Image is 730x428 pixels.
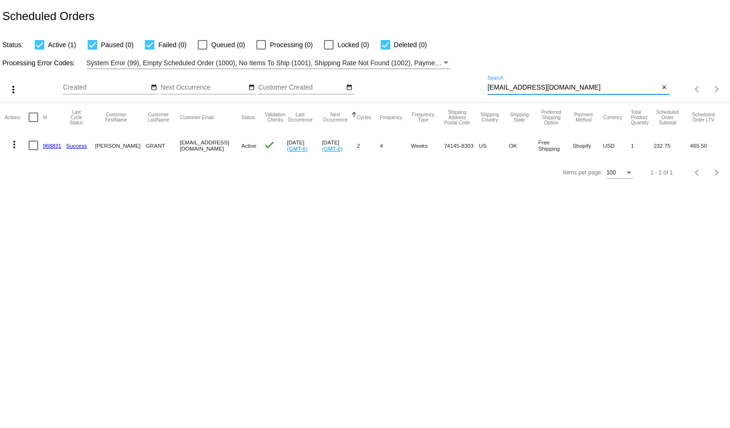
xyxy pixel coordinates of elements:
[380,114,402,120] button: Change sorting for Frequency
[322,112,349,122] button: Change sorting for NextOccurrenceUtc
[661,84,668,92] mat-icon: close
[444,110,470,125] button: Change sorting for ShippingPostcode
[487,84,659,92] input: Search
[411,112,435,122] button: Change sorting for FrequencyType
[394,39,427,51] span: Deleted (0)
[654,110,682,125] button: Change sorting for Subtotal
[9,139,20,150] mat-icon: more_vert
[287,132,322,159] mat-cell: [DATE]
[322,145,343,152] a: (GMT-6)
[357,132,380,159] mat-cell: 2
[248,84,255,92] mat-icon: date_range
[346,84,353,92] mat-icon: date_range
[380,132,411,159] mat-cell: 4
[479,112,500,122] button: Change sorting for ShippingCountry
[95,112,137,122] button: Change sorting for CustomerFirstName
[66,143,87,149] a: Success
[146,112,171,122] button: Change sorting for CustomerLastName
[264,103,287,132] mat-header-cell: Validation Checks
[322,132,357,159] mat-cell: [DATE]
[180,132,241,159] mat-cell: [EMAIL_ADDRESS][DOMAIN_NAME]
[258,84,344,92] input: Customer Created
[690,132,725,159] mat-cell: 465.50
[357,114,371,120] button: Change sorting for Cycles
[211,39,245,51] span: Queued (0)
[607,169,616,176] span: 100
[509,132,538,159] mat-cell: OK
[659,83,669,93] button: Clear
[538,132,573,159] mat-cell: Free Shipping
[688,163,707,182] button: Previous page
[87,57,451,69] mat-select: Filter by Processing Error Codes
[603,114,622,120] button: Change sorting for CurrencyIso
[270,39,313,51] span: Processing (0)
[180,114,213,120] button: Change sorting for CustomerEmail
[2,41,23,49] span: Status:
[538,110,564,125] button: Change sorting for PreferredShippingOption
[650,169,673,176] div: 1 - 1 of 1
[563,169,602,176] div: Items per page:
[2,10,94,23] h2: Scheduled Orders
[707,80,726,99] button: Next page
[5,103,29,132] mat-header-cell: Actions
[631,103,654,132] mat-header-cell: Total Product Quantity
[8,84,19,95] mat-icon: more_vert
[95,132,146,159] mat-cell: [PERSON_NAME]
[607,170,633,176] mat-select: Items per page:
[631,132,654,159] mat-cell: 1
[2,59,75,67] span: Processing Error Codes:
[479,132,509,159] mat-cell: US
[509,112,529,122] button: Change sorting for ShippingState
[444,132,479,159] mat-cell: 74145-8303
[287,145,307,152] a: (GMT-6)
[63,84,149,92] input: Created
[603,132,631,159] mat-cell: USD
[654,132,690,159] mat-cell: 232.75
[688,80,707,99] button: Previous page
[337,39,369,51] span: Locked (0)
[101,39,133,51] span: Paused (0)
[707,163,726,182] button: Next page
[573,132,603,159] mat-cell: Shopify
[242,143,257,149] span: Active
[146,132,180,159] mat-cell: GRANT
[287,112,313,122] button: Change sorting for LastOccurrenceUtc
[43,114,47,120] button: Change sorting for Id
[690,112,717,122] button: Change sorting for LifetimeValue
[161,84,246,92] input: Next Occurrence
[158,39,186,51] span: Failed (0)
[264,139,275,151] mat-icon: check
[48,39,76,51] span: Active (1)
[411,132,444,159] mat-cell: Weeks
[43,143,61,149] a: 968831
[242,114,255,120] button: Change sorting for Status
[151,84,157,92] mat-icon: date_range
[66,110,87,125] button: Change sorting for LastProcessingCycleId
[573,112,595,122] button: Change sorting for PaymentMethod.Type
